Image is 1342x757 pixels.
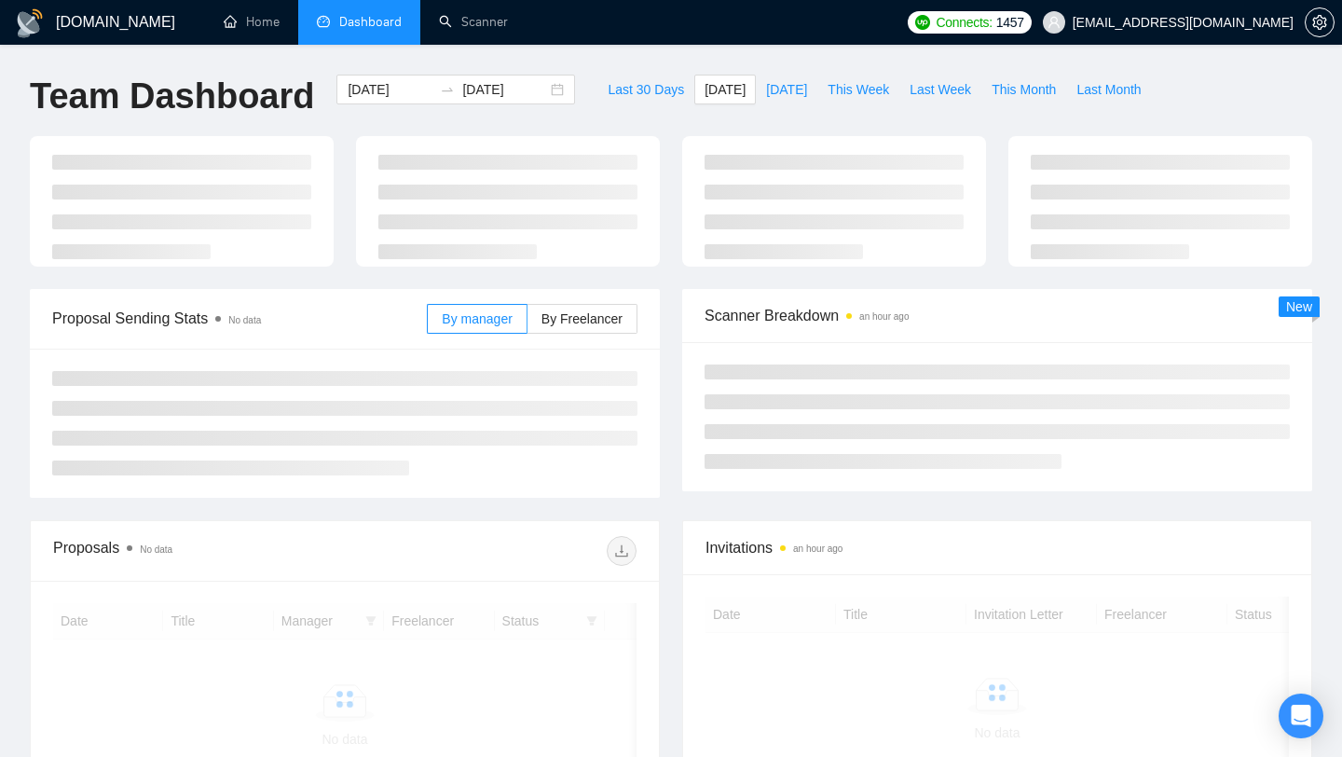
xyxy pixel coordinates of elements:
[705,79,746,100] span: [DATE]
[817,75,899,104] button: This Week
[440,82,455,97] span: swap-right
[442,311,512,326] span: By manager
[53,536,345,566] div: Proposals
[705,536,1289,559] span: Invitations
[915,15,930,30] img: upwork-logo.png
[541,311,623,326] span: By Freelancer
[981,75,1066,104] button: This Month
[1048,16,1061,29] span: user
[1305,15,1335,30] a: setting
[462,79,547,100] input: End date
[1279,694,1323,738] div: Open Intercom Messenger
[859,311,909,322] time: an hour ago
[608,79,684,100] span: Last 30 Days
[1306,15,1334,30] span: setting
[756,75,817,104] button: [DATE]
[936,12,992,33] span: Connects:
[1076,79,1141,100] span: Last Month
[996,12,1024,33] span: 1457
[1066,75,1151,104] button: Last Month
[317,15,330,28] span: dashboard
[339,14,402,30] span: Dashboard
[828,79,889,100] span: This Week
[228,315,261,325] span: No data
[439,14,508,30] a: searchScanner
[1305,7,1335,37] button: setting
[910,79,971,100] span: Last Week
[224,14,280,30] a: homeHome
[15,8,45,38] img: logo
[52,307,427,330] span: Proposal Sending Stats
[348,79,432,100] input: Start date
[793,544,842,554] time: an hour ago
[766,79,807,100] span: [DATE]
[992,79,1056,100] span: This Month
[705,304,1290,327] span: Scanner Breakdown
[30,75,314,118] h1: Team Dashboard
[440,82,455,97] span: to
[899,75,981,104] button: Last Week
[140,544,172,555] span: No data
[694,75,756,104] button: [DATE]
[597,75,694,104] button: Last 30 Days
[1286,299,1312,314] span: New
